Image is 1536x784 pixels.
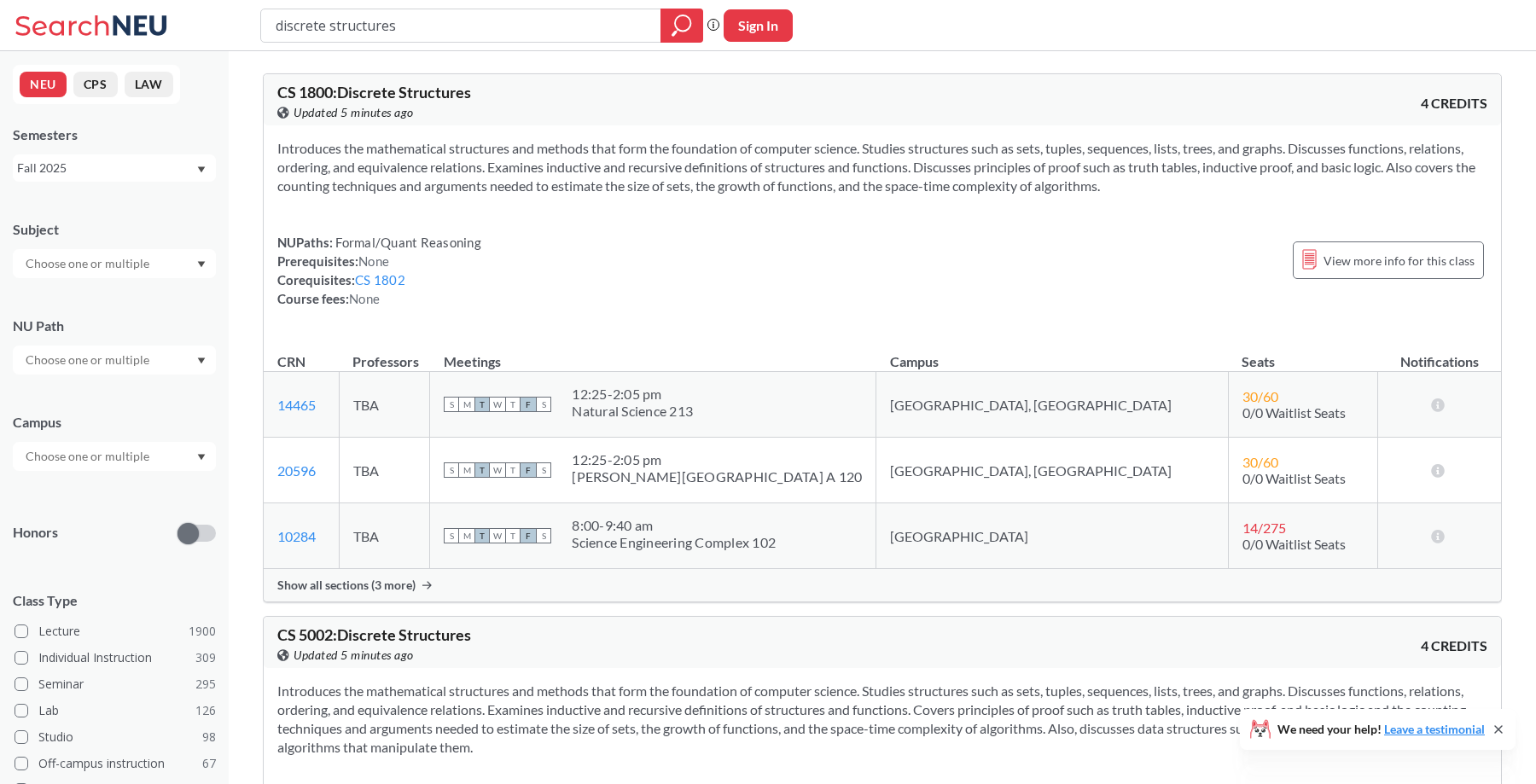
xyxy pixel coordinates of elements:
[13,249,216,278] div: Dropdown arrow
[876,438,1228,503] td: [GEOGRAPHIC_DATA], [GEOGRAPHIC_DATA]
[1228,335,1377,372] th: Seats
[459,462,474,478] span: M
[13,591,216,610] span: Class Type
[264,569,1501,601] div: Show all sections (3 more)
[1421,94,1487,113] span: 4 CREDITS
[490,397,505,412] span: W
[277,528,316,544] a: 10284
[572,534,776,551] div: Science Engineering Complex 102
[15,700,216,722] label: Lab
[333,235,481,250] span: Formal/Quant Reasoning
[294,646,414,665] span: Updated 5 minutes ago
[13,220,216,239] div: Subject
[1421,636,1487,655] span: 4 CREDITS
[13,317,216,335] div: NU Path
[1377,335,1501,372] th: Notifications
[195,701,216,720] span: 126
[202,728,216,746] span: 98
[197,357,206,364] svg: Dropdown arrow
[277,682,1487,757] section: Introduces the mathematical structures and methods that form the foundation of computer science. ...
[459,528,474,543] span: M
[521,462,536,478] span: F
[339,372,430,438] td: TBA
[444,462,459,478] span: S
[1242,520,1286,536] span: 14 / 275
[1242,454,1278,470] span: 30 / 60
[724,9,793,42] button: Sign In
[1242,404,1346,421] span: 0/0 Waitlist Seats
[876,503,1228,569] td: [GEOGRAPHIC_DATA]
[20,72,67,97] button: NEU
[876,372,1228,438] td: [GEOGRAPHIC_DATA], [GEOGRAPHIC_DATA]
[1277,723,1485,735] span: We need your help!
[339,503,430,569] td: TBA
[339,335,430,372] th: Professors
[13,413,216,432] div: Campus
[1324,250,1475,271] span: View more info for this class
[277,625,471,644] span: CS 5002 : Discrete Structures
[17,159,195,177] div: Fall 2025
[572,517,776,534] div: 8:00 - 9:40 am
[277,352,305,371] div: CRN
[536,528,551,543] span: S
[189,622,216,641] span: 1900
[1242,388,1278,404] span: 30 / 60
[277,397,316,413] a: 14465
[572,403,693,420] div: Natural Science 213
[15,620,216,642] label: Lecture
[294,103,414,122] span: Updated 5 minutes ago
[277,233,481,308] div: NUPaths: Prerequisites: Corequisites: Course fees:
[1242,470,1346,486] span: 0/0 Waitlist Seats
[474,462,490,478] span: T
[660,9,703,43] div: magnifying glass
[195,675,216,694] span: 295
[15,726,216,748] label: Studio
[1242,536,1346,552] span: 0/0 Waitlist Seats
[1384,722,1485,736] a: Leave a testimonial
[13,442,216,471] div: Dropdown arrow
[277,83,471,102] span: CS 1800 : Discrete Structures
[474,528,490,543] span: T
[13,346,216,375] div: Dropdown arrow
[197,166,206,173] svg: Dropdown arrow
[17,350,160,370] input: Choose one or multiple
[505,528,521,543] span: T
[15,647,216,669] label: Individual Instruction
[197,261,206,268] svg: Dropdown arrow
[339,438,430,503] td: TBA
[15,752,216,775] label: Off-campus instruction
[202,754,216,773] span: 67
[17,446,160,467] input: Choose one or multiple
[358,253,389,269] span: None
[197,454,206,461] svg: Dropdown arrow
[536,462,551,478] span: S
[490,462,505,478] span: W
[73,72,118,97] button: CPS
[876,335,1228,372] th: Campus
[536,397,551,412] span: S
[490,528,505,543] span: W
[13,154,216,182] div: Fall 2025Dropdown arrow
[444,397,459,412] span: S
[195,648,216,667] span: 309
[672,14,692,38] svg: magnifying glass
[444,528,459,543] span: S
[13,523,58,543] p: Honors
[459,397,474,412] span: M
[521,528,536,543] span: F
[17,253,160,274] input: Choose one or multiple
[13,125,216,144] div: Semesters
[505,397,521,412] span: T
[572,468,862,485] div: [PERSON_NAME][GEOGRAPHIC_DATA] A 120
[274,11,649,40] input: Class, professor, course number, "phrase"
[277,462,316,479] a: 20596
[355,272,405,287] a: CS 1802
[15,673,216,695] label: Seminar
[572,386,693,403] div: 12:25 - 2:05 pm
[277,139,1487,195] section: Introduces the mathematical structures and methods that form the foundation of computer science. ...
[521,397,536,412] span: F
[125,72,173,97] button: LAW
[474,397,490,412] span: T
[505,462,521,478] span: T
[572,451,862,468] div: 12:25 - 2:05 pm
